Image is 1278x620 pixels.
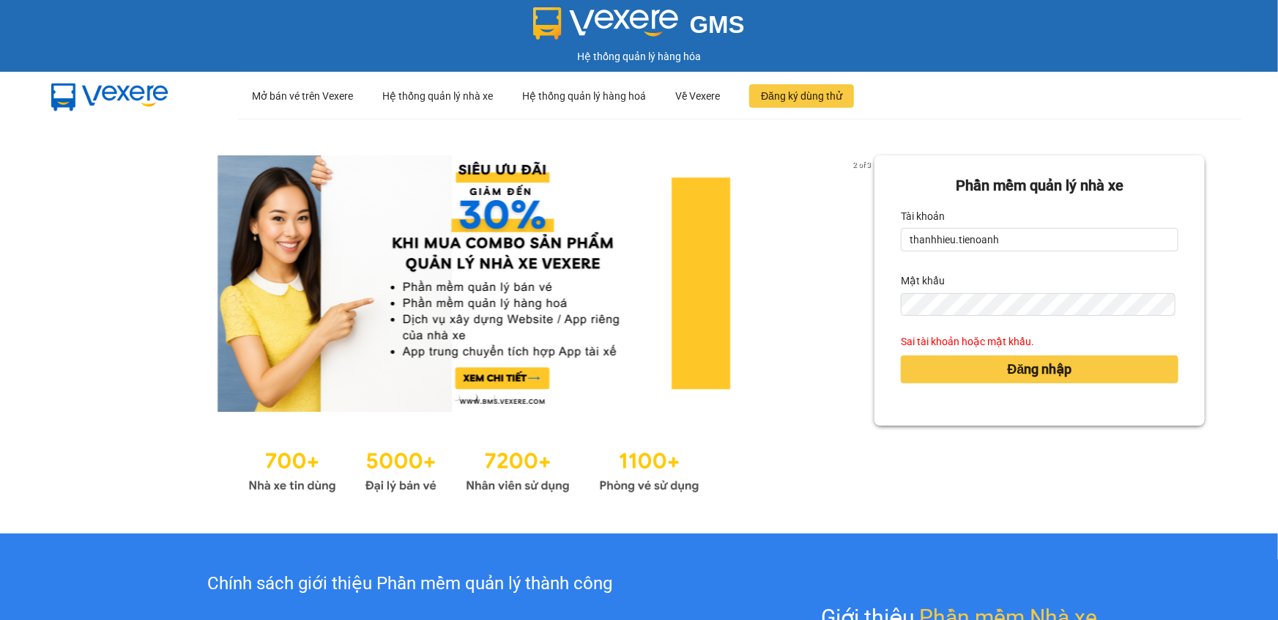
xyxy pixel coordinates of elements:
img: mbUUG5Q.png [37,72,183,120]
div: Hệ thống quản lý nhà xe [382,73,493,119]
div: Về Vexere [675,73,720,119]
input: Tài khoản [901,228,1178,251]
div: Hệ thống quản lý hàng hóa [4,48,1274,64]
label: Tài khoản [901,204,945,228]
div: Phần mềm quản lý nhà xe [901,174,1178,197]
a: GMS [533,22,745,34]
label: Mật khẩu [901,269,945,292]
img: logo 2 [533,7,678,40]
li: slide item 1 [453,394,459,400]
li: slide item 3 [488,394,494,400]
button: Đăng nhập [901,355,1178,383]
div: Chính sách giới thiệu Phần mềm quản lý thành công [89,570,730,598]
li: slide item 2 [471,394,477,400]
button: next slide / item [854,155,874,412]
div: Hệ thống quản lý hàng hoá [522,73,646,119]
div: Mở bán vé trên Vexere [252,73,353,119]
div: Sai tài khoản hoặc mật khẩu. [901,333,1178,350]
span: Đăng nhập [1008,359,1072,380]
button: Đăng ký dùng thử [749,84,854,108]
p: 2 of 3 [849,155,874,174]
img: Statistics.png [248,441,699,497]
span: Đăng ký dùng thử [761,88,842,104]
span: GMS [690,11,745,38]
button: previous slide / item [73,155,94,412]
input: Mật khẩu [901,293,1175,317]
